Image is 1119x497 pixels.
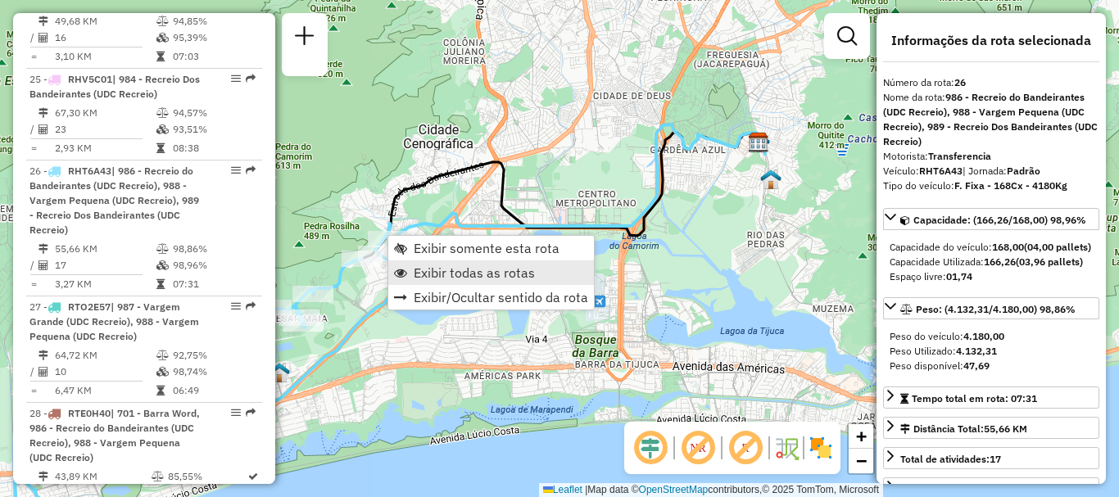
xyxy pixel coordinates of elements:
[388,236,594,260] li: Exibir somente esta rota
[913,214,1086,226] span: Capacidade: (166,26/168,00) 98,96%
[992,241,1024,253] strong: 168,00
[54,140,156,156] td: 2,93 KM
[890,240,1093,255] div: Capacidade do veículo:
[156,52,165,61] i: Tempo total em rota
[29,382,38,399] td: =
[29,73,200,100] span: 25 -
[172,29,255,46] td: 95,39%
[167,468,247,485] td: 85,55%
[883,149,1099,164] div: Motorista:
[156,16,169,26] i: % de utilização do peso
[831,20,863,52] a: Exibir filtros
[39,260,48,270] i: Total de Atividades
[956,345,997,357] strong: 4.132,31
[900,453,1001,465] span: Total de atividades:
[54,121,156,138] td: 23
[288,20,321,56] a: Nova sessão e pesquisa
[39,16,48,26] i: Distância Total
[849,424,873,449] a: Zoom in
[414,242,559,255] span: Exibir somente esta rota
[883,75,1099,90] div: Número da rota:
[388,260,594,285] li: Exibir todas as rotas
[246,408,256,418] em: Rota exportada
[156,108,169,118] i: % de utilização do peso
[916,303,1076,315] span: Peso: (4.132,31/4.180,00) 98,86%
[156,244,169,254] i: % de utilização do peso
[1016,255,1083,268] strong: (03,96 pallets)
[39,108,48,118] i: Distância Total
[900,422,1027,436] div: Distância Total:
[883,208,1099,230] a: Capacidade: (166,26/168,00) 98,96%
[156,124,169,134] i: % de utilização da cubagem
[54,29,156,46] td: 16
[156,260,169,270] i: % de utilização da cubagem
[172,347,255,364] td: 92,75%
[414,266,535,279] span: Exibir todas as rotas
[29,407,200,463] span: 28 -
[39,33,48,43] i: Total de Atividades
[954,179,1067,192] strong: F. Fixa - 168Cx - 4180Kg
[68,165,111,177] span: RHT6A43
[748,132,769,153] img: CDD Jacarepaguá
[68,73,112,85] span: RHV5C01
[760,169,781,190] img: CrossDoking
[984,255,1016,268] strong: 166,26
[246,165,256,175] em: Rota exportada
[54,257,156,273] td: 17
[29,364,38,380] td: /
[919,165,963,177] strong: RHT6A43
[990,453,1001,465] strong: 17
[963,359,990,372] strong: 47,69
[388,285,594,309] li: Exibir/Ocultar sentido da rota
[29,165,199,236] span: 26 -
[54,364,156,380] td: 10
[639,484,709,495] a: OpenStreetMap
[54,276,156,292] td: 3,27 KM
[156,350,169,360] i: % de utilização do peso
[890,269,1093,284] div: Espaço livre:
[883,233,1099,291] div: Capacidade: (166,26/168,00) 98,96%
[54,13,156,29] td: 49,68 KM
[172,257,255,273] td: 98,96%
[963,330,1004,342] strong: 4.180,00
[849,449,873,473] a: Zoom out
[172,364,255,380] td: 98,74%
[172,121,255,138] td: 93,51%
[808,435,834,461] img: Exibir/Ocultar setores
[631,428,670,468] span: Ocultar deslocamento
[246,74,256,84] em: Rota exportada
[29,257,38,273] td: /
[152,472,164,481] i: % de utilização do peso
[156,367,169,377] i: % de utilização da cubagem
[156,279,165,289] i: Tempo total em rota
[543,484,582,495] a: Leaflet
[585,484,587,495] span: |
[928,150,991,162] strong: Transferencia
[231,301,241,311] em: Opções
[172,140,255,156] td: 08:38
[39,124,48,134] i: Total de Atividades
[883,178,1099,193] div: Tipo do veículo:
[890,330,1004,342] span: Peso do veículo:
[29,276,38,292] td: =
[172,276,255,292] td: 07:31
[29,73,200,100] span: | 984 - Recreio Dos Bandeirantes (UDC Recreio)
[856,450,867,471] span: −
[156,33,169,43] i: % de utilização da cubagem
[231,408,241,418] em: Opções
[539,483,883,497] div: Map data © contributors,© 2025 TomTom, Microsoft
[883,90,1099,149] div: Nome da rota:
[890,344,1093,359] div: Peso Utilizado:
[39,472,48,481] i: Distância Total
[172,48,255,65] td: 07:03
[678,428,718,468] span: Exibir NR
[890,359,1093,373] div: Peso disponível:
[1024,241,1091,253] strong: (04,00 pallets)
[231,74,241,84] em: Opções
[269,362,290,383] img: UDC Recreio
[54,468,151,485] td: 43,89 KM
[231,165,241,175] em: Opções
[172,13,255,29] td: 94,85%
[963,165,1040,177] span: | Jornada:
[246,301,256,311] em: Rota exportada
